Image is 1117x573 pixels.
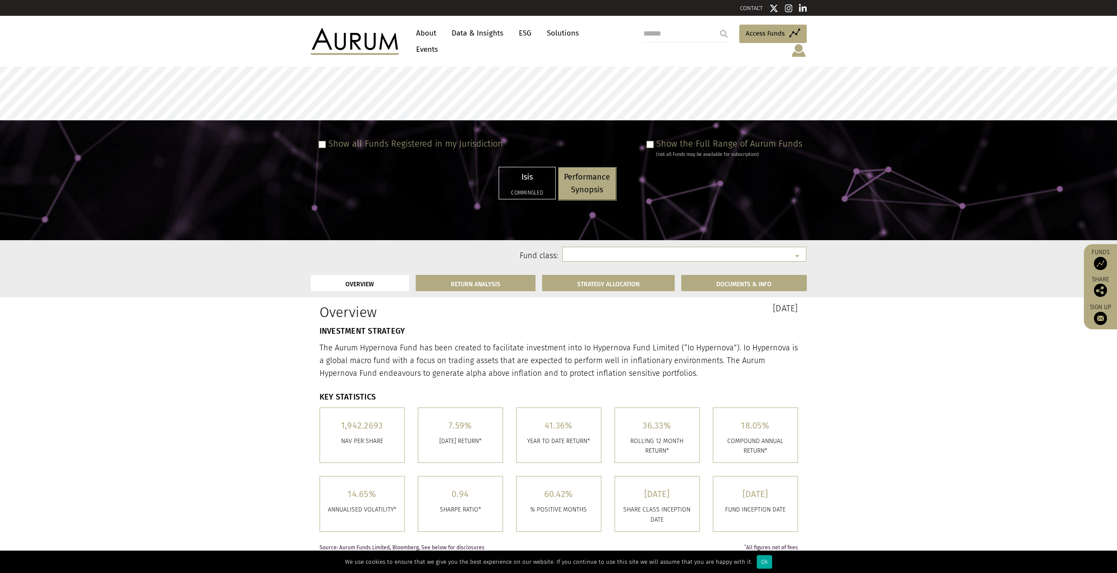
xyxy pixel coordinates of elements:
[1088,303,1113,325] a: Sign up
[746,28,785,39] span: Access Funds
[523,436,594,446] p: YEAR TO DATE RETURN*
[542,275,675,291] a: STRATEGY ALLOCATION
[565,304,798,313] h3: [DATE]
[720,490,791,498] h5: [DATE]
[739,25,807,43] a: Access Funds
[542,25,583,41] a: Solutions
[327,436,398,446] p: Nav per share
[757,555,772,569] div: Ok
[320,304,552,321] h1: Overview
[514,25,536,41] a: ESG
[621,490,693,498] h5: [DATE]
[720,505,791,515] p: FUND INCEPTION DATE
[447,25,508,41] a: Data & Insights
[720,421,791,430] h5: 18.05%
[715,25,733,43] input: Submit
[505,171,550,184] p: Isis
[320,392,376,402] strong: KEY STATISTICS
[425,505,496,515] p: SHARPE RATIO*
[621,505,693,525] p: SHARE CLASS INCEPTION DATE
[1088,249,1113,270] a: Funds
[744,545,798,551] span: All figures net of fees
[320,342,798,379] p: The Aurum Hypernova Fund has been created to facilitate investment into Io Hypernova Fund Limited...
[425,421,496,430] h5: 7.59%
[311,28,399,54] img: Aurum
[799,4,807,13] img: Linkedin icon
[769,4,778,13] img: Twitter icon
[412,25,441,41] a: About
[328,138,503,149] label: Show all Funds Registered in my Jurisdiction
[656,138,802,149] label: Show the Full Range of Aurum Funds
[320,545,485,551] span: Source: Aurum Funds Limited, Bloomberg, See below for disclosures
[740,5,763,11] a: CONTACT
[327,505,398,515] p: ANNUALISED VOLATILITY*
[1094,257,1107,270] img: Access Funds
[621,436,693,456] p: ROLLING 12 MONTH RETURN*
[416,275,535,291] a: RETURN ANALYSIS
[425,436,496,446] p: [DATE] RETURN*
[320,326,405,336] strong: INVESTMENT STRATEGY
[425,490,496,498] h5: 0.94
[720,436,791,456] p: COMPOUND ANNUAL RETURN*
[505,190,550,195] h5: Commingled
[790,43,807,58] img: account-icon.svg
[564,171,610,196] p: Performance Synopsis
[327,421,398,430] h5: 1,942.2693
[1094,284,1107,297] img: Share this post
[523,421,594,430] h5: 41.36%
[656,151,802,159] div: (not all Funds may be available for subscription)
[327,490,398,498] h5: 14.65%
[1094,312,1107,325] img: Sign up to our newsletter
[1088,277,1113,297] div: Share
[395,250,558,262] label: Fund class:
[412,41,438,58] a: Events
[621,421,693,430] h5: 36.33%
[523,490,594,498] h5: 60.42%
[523,505,594,515] p: % POSITIVE MONTHS
[681,275,807,291] a: DOCUMENTS & INFO
[785,4,793,13] img: Instagram icon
